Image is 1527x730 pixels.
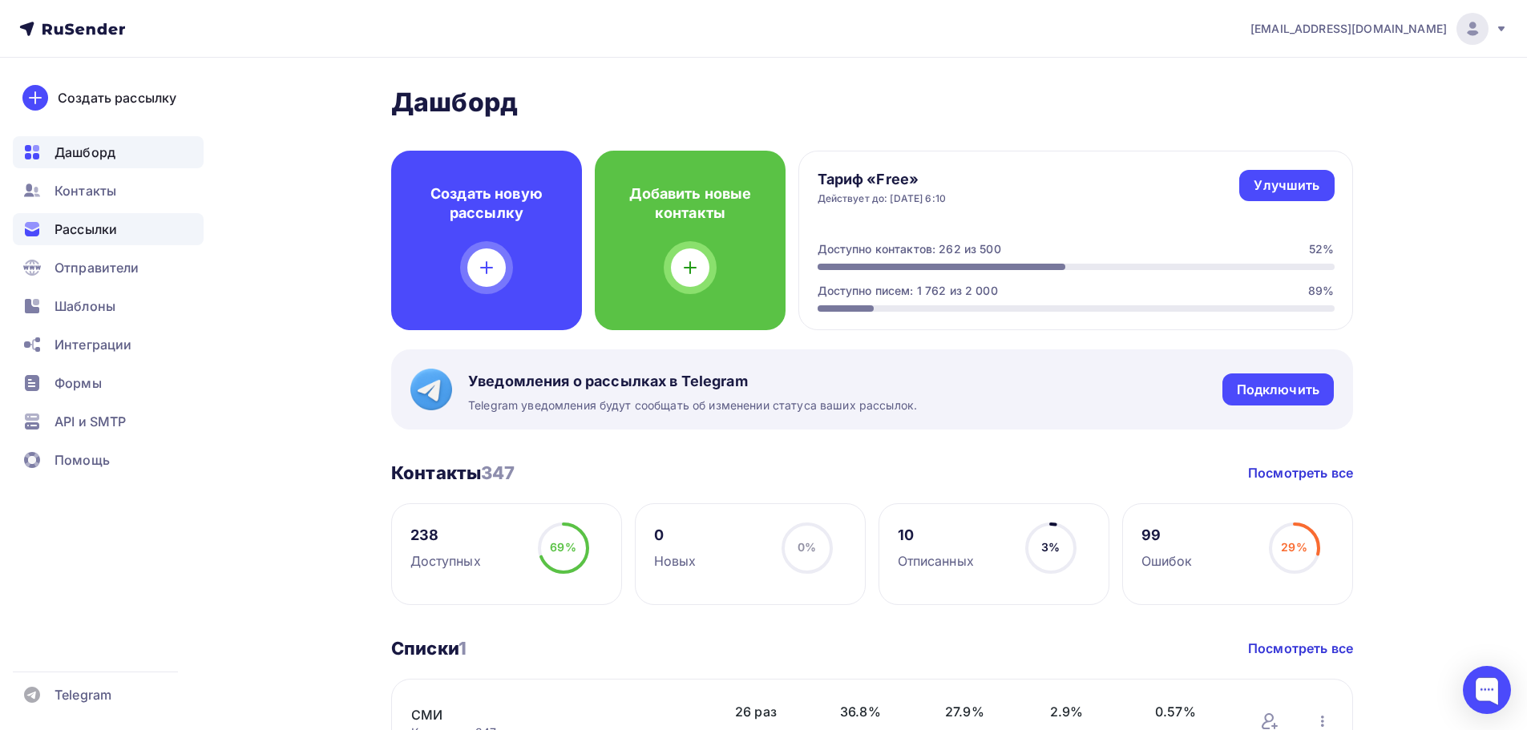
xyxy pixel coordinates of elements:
a: Посмотреть все [1248,639,1353,658]
div: 89% [1308,283,1334,299]
a: Формы [13,367,204,399]
span: Формы [55,373,102,393]
span: 0% [798,540,816,554]
div: 238 [410,526,481,545]
a: Контакты [13,175,204,207]
span: Контакты [55,181,116,200]
div: Ошибок [1141,551,1193,571]
span: Дашборд [55,143,115,162]
span: 3% [1041,540,1060,554]
h3: Списки [391,637,467,659]
span: Отправители [55,258,139,277]
span: 27.9% [945,702,1018,721]
div: 10 [898,526,974,545]
a: СМИ [411,705,684,724]
div: Доступных [410,551,481,571]
span: Уведомления о рассылках в Telegram [468,372,917,391]
h4: Добавить новые контакты [620,184,760,223]
h4: Создать новую рассылку [417,184,556,223]
a: [EMAIL_ADDRESS][DOMAIN_NAME] [1250,13,1508,45]
div: 99 [1141,526,1193,545]
h2: Дашборд [391,87,1353,119]
span: Telegram уведомления будут сообщать об изменении статуса ваших рассылок. [468,397,917,413]
div: 52% [1309,241,1334,257]
div: Создать рассылку [58,88,176,107]
a: Посмотреть все [1248,463,1353,482]
h4: Тариф «Free» [818,170,947,189]
span: 0.57% [1155,702,1228,721]
span: Telegram [55,685,111,704]
div: Новых [654,551,697,571]
span: 69% [550,540,576,554]
span: 29% [1281,540,1307,554]
div: Отписанных [898,551,974,571]
div: Действует до: [DATE] 6:10 [818,192,947,205]
span: API и SMTP [55,412,126,431]
span: 26 раз [735,702,808,721]
span: Рассылки [55,220,117,239]
span: 2.9% [1050,702,1123,721]
div: 0 [654,526,697,545]
a: Дашборд [13,136,204,168]
span: 36.8% [840,702,913,721]
span: 1 [459,638,467,659]
a: Шаблоны [13,290,204,322]
div: Доступно писем: 1 762 из 2 000 [818,283,998,299]
a: Рассылки [13,213,204,245]
span: [EMAIL_ADDRESS][DOMAIN_NAME] [1250,21,1447,37]
a: Отправители [13,252,204,284]
div: Доступно контактов: 262 из 500 [818,241,1001,257]
span: 347 [481,462,515,483]
h3: Контакты [391,462,515,484]
div: Подключить [1237,381,1319,399]
span: Помощь [55,450,110,470]
div: Улучшить [1254,176,1319,195]
span: Интеграции [55,335,131,354]
span: Шаблоны [55,296,115,316]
